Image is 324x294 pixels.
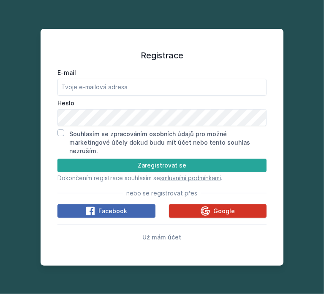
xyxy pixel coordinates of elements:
h1: Registrace [57,49,267,62]
label: E-mail [57,69,267,77]
label: Souhlasím se zpracováním osobních údajů pro možné marketingové účely dokud budu mít účet nebo ten... [69,130,250,154]
button: Už mám účet [143,232,182,242]
span: Facebook [98,207,127,215]
label: Heslo [57,99,267,107]
input: Tvoje e-mailová adresa [57,79,267,96]
button: Zaregistrovat se [57,159,267,172]
button: Facebook [57,204,155,218]
button: Google [169,204,267,218]
span: Už mám účet [143,234,182,241]
span: nebo se registrovat přes [127,189,198,198]
p: Dokončením registrace souhlasím se . [57,174,267,182]
a: smluvními podmínkami [160,174,221,181]
span: Google [213,207,235,215]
